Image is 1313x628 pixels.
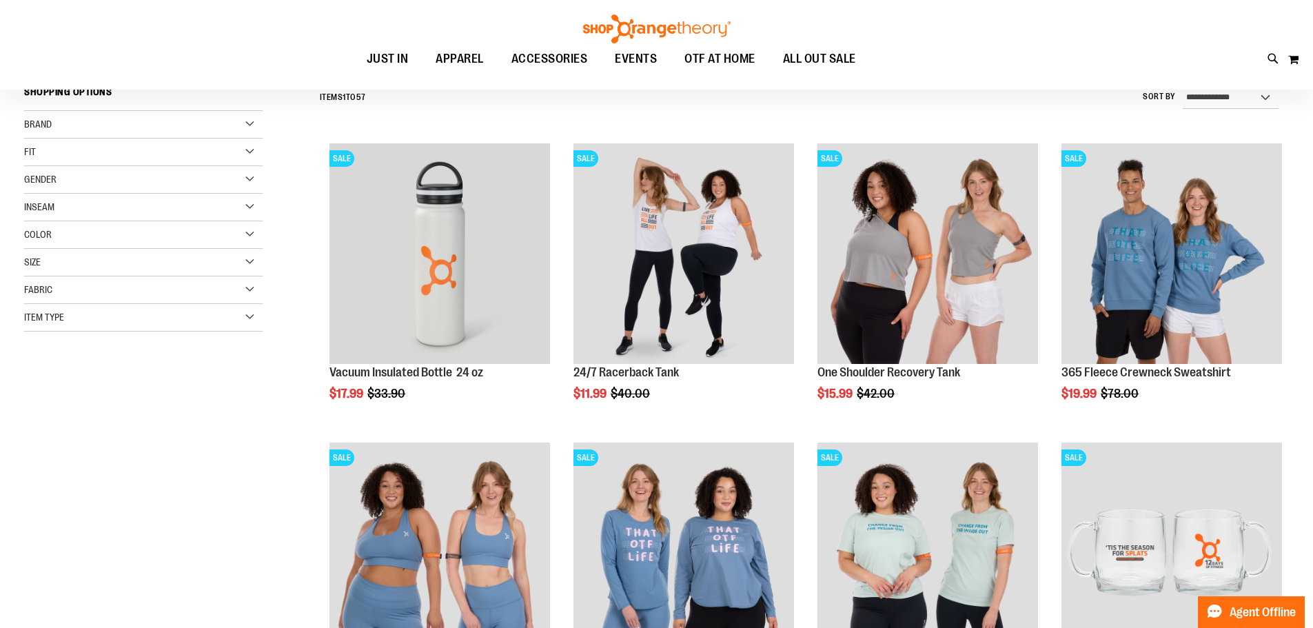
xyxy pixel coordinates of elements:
[24,119,52,130] span: Brand
[24,146,36,157] span: Fit
[581,14,733,43] img: Shop Orangetheory
[436,43,484,74] span: APPAREL
[367,43,409,74] span: JUST IN
[857,387,897,401] span: $42.00
[573,150,598,167] span: SALE
[1061,150,1086,167] span: SALE
[1061,449,1086,466] span: SALE
[1061,387,1099,401] span: $19.99
[1055,136,1289,436] div: product
[323,136,557,436] div: product
[24,80,263,111] strong: Shopping Options
[811,136,1045,436] div: product
[573,365,679,379] a: 24/7 Racerback Tank
[611,387,652,401] span: $40.00
[817,449,842,466] span: SALE
[573,143,794,366] a: 24/7 Racerback TankSALE
[1230,606,1296,619] span: Agent Offline
[817,387,855,401] span: $15.99
[817,143,1038,366] a: Main view of One Shoulder Recovery TankSALE
[1061,365,1231,379] a: 365 Fleece Crewneck Sweatshirt
[329,449,354,466] span: SALE
[573,387,609,401] span: $11.99
[367,387,407,401] span: $33.90
[1198,596,1305,628] button: Agent Offline
[24,256,41,267] span: Size
[817,365,960,379] a: One Shoulder Recovery Tank
[329,365,483,379] a: Vacuum Insulated Bottle 24 oz
[329,143,550,364] img: Vacuum Insulated Bottle 24 oz
[329,150,354,167] span: SALE
[1061,143,1282,364] img: 365 Fleece Crewneck Sweatshirt
[615,43,657,74] span: EVENTS
[329,143,550,366] a: Vacuum Insulated Bottle 24 ozSALE
[1143,91,1176,103] label: Sort By
[573,449,598,466] span: SALE
[783,43,856,74] span: ALL OUT SALE
[1101,387,1141,401] span: $78.00
[24,174,57,185] span: Gender
[511,43,588,74] span: ACCESSORIES
[817,143,1038,364] img: Main view of One Shoulder Recovery Tank
[817,150,842,167] span: SALE
[24,284,52,295] span: Fabric
[356,92,366,102] span: 57
[343,92,346,102] span: 1
[567,136,801,436] div: product
[573,143,794,364] img: 24/7 Racerback Tank
[24,229,52,240] span: Color
[24,312,64,323] span: Item Type
[320,87,366,108] h2: Items to
[684,43,755,74] span: OTF AT HOME
[329,387,365,401] span: $17.99
[1061,143,1282,366] a: 365 Fleece Crewneck SweatshirtSALE
[24,201,54,212] span: Inseam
